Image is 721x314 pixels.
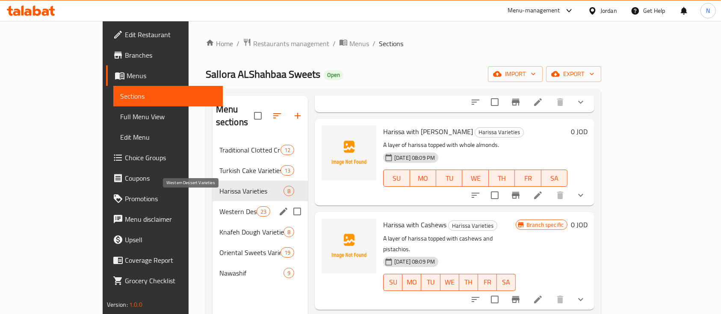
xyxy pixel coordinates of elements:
[505,289,526,310] button: Branch-specific-item
[213,201,308,222] div: Western Dessert Varieties23edit
[533,294,543,305] a: Edit menu item
[281,145,294,155] div: items
[436,170,462,187] button: TU
[475,127,523,137] span: Harissa Varieties
[465,92,486,112] button: sort-choices
[576,190,586,200] svg: Show Choices
[213,181,308,201] div: Harissa Varieties8
[324,70,343,80] div: Open
[489,170,515,187] button: TH
[550,289,570,310] button: delete
[515,170,541,187] button: FR
[402,274,421,291] button: MO
[475,127,524,138] div: Harissa Varieties
[213,140,308,160] div: Traditional Clotted Cream Varieties12
[113,86,223,106] a: Sections
[391,154,438,162] span: [DATE] 08:09 PM
[486,186,504,204] span: Select to update
[500,276,512,288] span: SA
[462,170,488,187] button: WE
[505,185,526,205] button: Branch-specific-item
[213,136,308,287] nav: Menu sections
[322,219,376,273] img: Harissa with Cashews
[125,153,216,163] span: Choice Groups
[440,172,459,185] span: TU
[576,294,586,305] svg: Show Choices
[459,274,478,291] button: TH
[219,247,281,258] span: Oriental Sweets Varieties
[488,66,543,82] button: import
[284,269,294,277] span: 9
[571,126,588,138] h6: 0 JOD
[448,220,497,231] div: Harissa Varieties
[206,65,320,84] span: Sallora ALShahbaa Sweets
[281,165,294,176] div: items
[120,112,216,122] span: Full Menu View
[284,187,294,195] span: 8
[106,250,223,270] a: Coverage Report
[553,69,594,79] span: export
[106,45,223,65] a: Branches
[281,247,294,258] div: items
[125,255,216,265] span: Coverage Report
[508,6,560,16] div: Menu-management
[571,219,588,231] h6: 0 JOD
[486,291,504,308] span: Select to update
[383,170,410,187] button: SU
[257,206,270,217] div: items
[284,227,294,237] div: items
[449,221,497,231] span: Harissa Varieties
[253,38,329,49] span: Restaurants management
[546,66,601,82] button: export
[125,235,216,245] span: Upsell
[414,172,433,185] span: MO
[570,92,591,112] button: show more
[383,274,402,291] button: SU
[478,274,497,291] button: FR
[129,299,142,310] span: 1.0.0
[281,167,294,175] span: 13
[482,276,493,288] span: FR
[406,276,418,288] span: MO
[545,172,564,185] span: SA
[106,24,223,45] a: Edit Restaurant
[127,70,216,81] span: Menus
[267,106,287,126] span: Sort sections
[466,172,485,185] span: WE
[497,274,516,291] button: SA
[541,170,567,187] button: SA
[391,258,438,266] span: [DATE] 08:09 PM
[125,50,216,60] span: Branches
[486,93,504,111] span: Select to update
[125,214,216,224] span: Menu disclaimer
[219,227,284,237] span: Knafeh Dough Varieties
[492,172,511,185] span: TH
[106,147,223,168] a: Choice Groups
[284,186,294,196] div: items
[706,6,710,15] span: N
[576,97,586,107] svg: Show Choices
[236,38,239,49] li: /
[383,233,516,255] p: A layer of harissa topped with cashews and pistachios.
[570,185,591,205] button: show more
[113,127,223,147] a: Edit Menu
[219,186,284,196] span: Harissa Varieties
[600,6,617,15] div: Jordan
[106,168,223,188] a: Coupons
[219,145,281,155] span: Traditional Clotted Cream Varieties
[219,268,284,278] span: Nawashif
[125,173,216,183] span: Coupons
[213,160,308,181] div: Turkish Cake Varieties13
[284,228,294,236] span: 8
[125,276,216,286] span: Grocery Checklist
[277,205,290,218] button: edit
[206,38,602,49] nav: breadcrumb
[465,289,486,310] button: sort-choices
[284,268,294,278] div: items
[518,172,538,185] span: FR
[465,185,486,205] button: sort-choices
[120,91,216,101] span: Sections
